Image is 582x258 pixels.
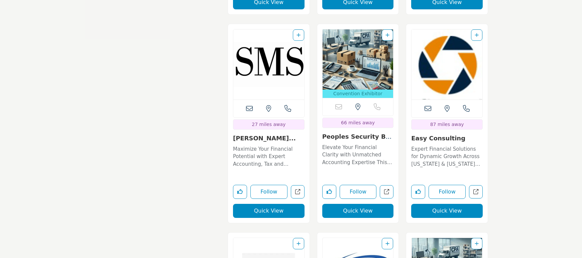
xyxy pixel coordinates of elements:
[380,185,393,199] a: Open peoples-security in new tab
[324,90,392,97] p: Convention Exhibitor
[411,204,483,218] button: Quick View
[469,185,483,199] a: Open easy-consulting in new tab
[233,135,305,142] h3: Susan M. Schlindwein CPA LLC
[233,144,305,168] a: Maximize Your Financial Potential with Expert Accounting, Tax and Consulting Services Located in ...
[233,145,305,168] p: Maximize Your Financial Potential with Expert Accounting, Tax and Consulting Services Located in ...
[411,135,483,142] h3: Easy Consulting
[322,142,394,166] a: Elevate Your Financial Clarity with Unmatched Accounting Expertise This organization excels in pr...
[233,185,247,199] button: Like listing
[233,204,305,218] button: Quick View
[385,241,389,246] a: Add To List
[233,29,304,100] a: Open Listing in new tab
[411,144,483,168] a: Expert Financial Solutions for Dynamic Growth Across [US_STATE] & [US_STATE] Based in [GEOGRAPHIC...
[411,185,425,199] button: Like listing
[429,185,466,199] button: Follow
[323,29,393,90] img: Peoples Security Bank & Trust
[323,29,393,98] a: Open Listing in new tab
[340,185,377,199] button: Follow
[341,120,375,125] span: 66 miles away
[322,133,392,147] a: Peoples Security Ban...
[430,122,464,127] span: 87 miles away
[252,122,285,127] span: 27 miles away
[297,32,301,38] a: Add To List
[412,29,482,100] a: Open Listing in new tab
[475,32,479,38] a: Add To List
[291,185,305,199] a: Open susan-m-schlindwein-cpa-llc in new tab
[297,241,301,246] a: Add To List
[412,29,482,100] img: Easy Consulting
[385,32,389,38] a: Add To List
[322,204,394,218] button: Quick View
[322,133,394,140] h3: Peoples Security Bank & Trust
[233,29,304,100] img: Susan M. Schlindwein CPA LLC
[250,185,287,199] button: Follow
[411,135,465,142] a: Easy Consulting
[475,241,479,246] a: Add To List
[411,145,483,168] p: Expert Financial Solutions for Dynamic Growth Across [US_STATE] & [US_STATE] Based in [GEOGRAPHIC...
[322,185,336,199] button: Like listing
[322,144,394,166] p: Elevate Your Financial Clarity with Unmatched Accounting Expertise This organization excels in pr...
[233,135,296,142] a: [PERSON_NAME]...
